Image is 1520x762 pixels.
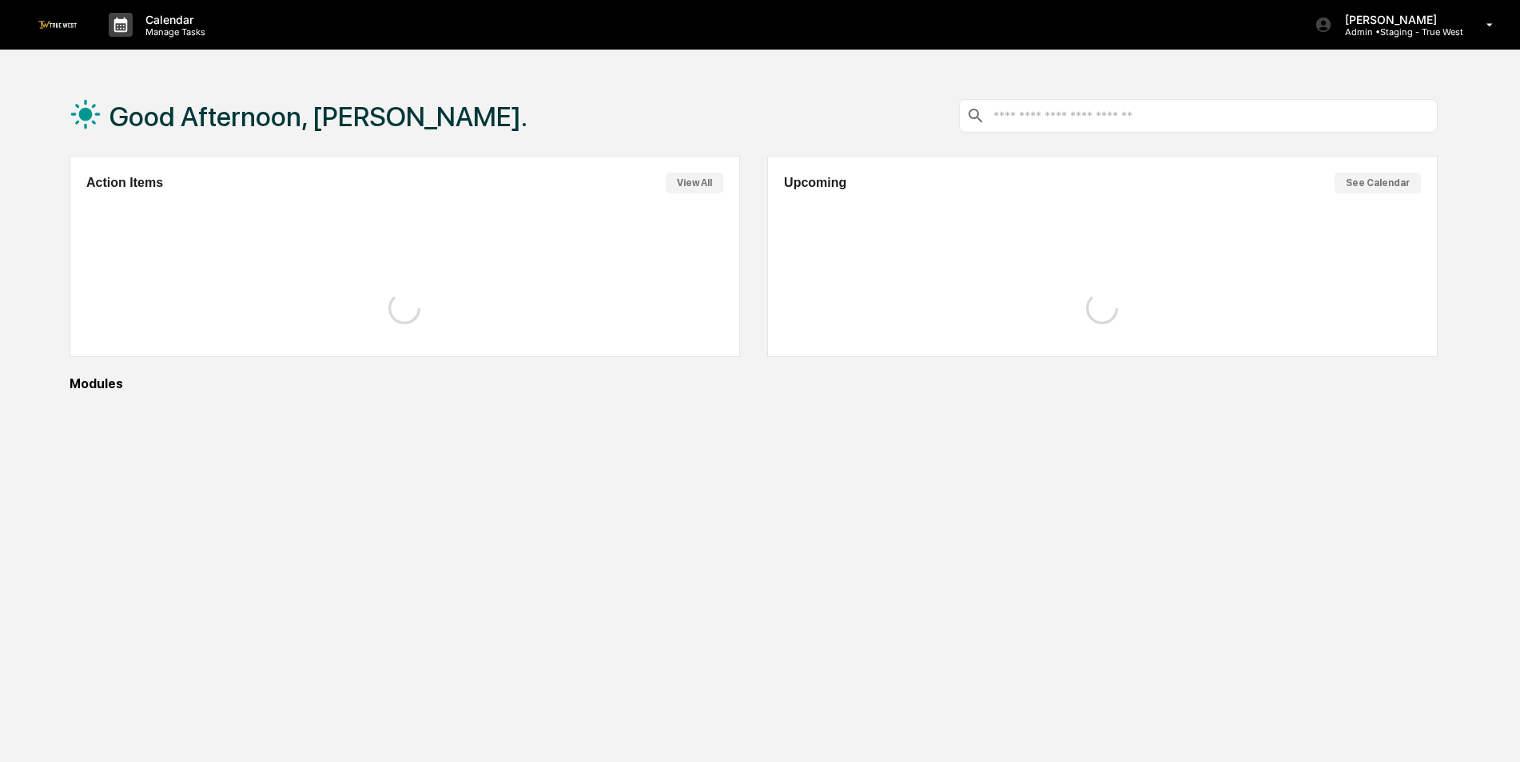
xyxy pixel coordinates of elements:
p: [PERSON_NAME] [1332,13,1463,26]
p: Admin • Staging - True West [1332,26,1463,38]
h2: Action Items [86,176,163,190]
button: See Calendar [1335,173,1421,193]
button: View All [666,173,723,193]
img: logo [38,21,77,28]
h2: Upcoming [784,176,846,190]
p: Manage Tasks [133,26,213,38]
div: Modules [70,376,1438,391]
h1: Good Afternoon, [PERSON_NAME]. [109,101,527,133]
p: Calendar [133,13,213,26]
